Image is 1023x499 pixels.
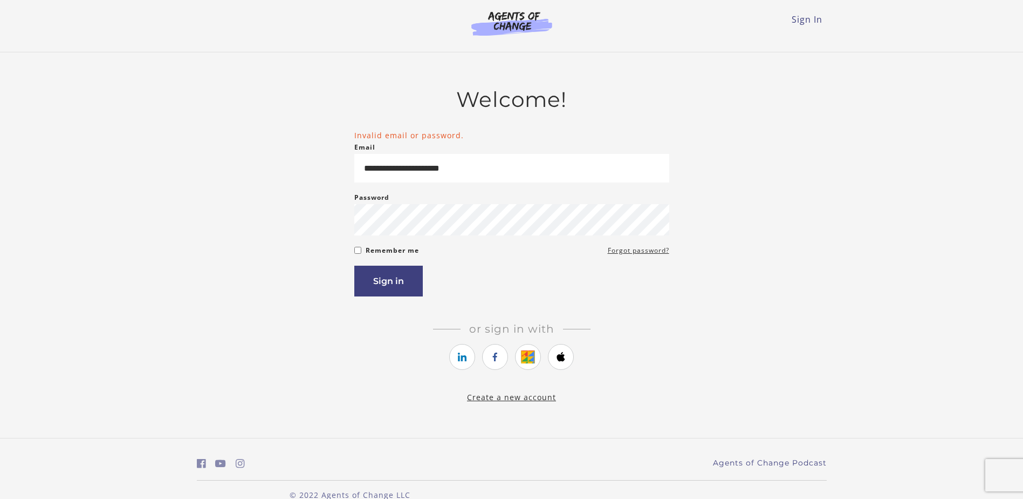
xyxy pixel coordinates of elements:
[215,456,226,471] a: https://www.youtube.com/c/AgentsofChangeTestPrepbyMeaganMitchell (Open in a new window)
[354,266,423,296] button: Sign in
[713,457,827,469] a: Agents of Change Podcast
[354,191,389,204] label: Password
[449,344,475,370] a: https://courses.thinkific.com/users/auth/linkedin?ss%5Breferral%5D=&ss%5Buser_return_to%5D=&ss%5B...
[236,458,245,469] i: https://www.instagram.com/agentsofchangeprep/ (Open in a new window)
[197,456,206,471] a: https://www.facebook.com/groups/aswbtestprep (Open in a new window)
[197,458,206,469] i: https://www.facebook.com/groups/aswbtestprep (Open in a new window)
[608,244,669,257] a: Forgot password?
[548,344,574,370] a: https://courses.thinkific.com/users/auth/apple?ss%5Breferral%5D=&ss%5Buser_return_to%5D=&ss%5Bvis...
[792,14,822,25] a: Sign In
[482,344,508,370] a: https://courses.thinkific.com/users/auth/facebook?ss%5Breferral%5D=&ss%5Buser_return_to%5D=&ss%5B...
[460,11,564,36] img: Agents of Change Logo
[354,130,669,141] li: Invalid email or password.
[461,322,563,335] span: Or sign in with
[215,458,226,469] i: https://www.youtube.com/c/AgentsofChangeTestPrepbyMeaganMitchell (Open in a new window)
[515,344,541,370] a: https://courses.thinkific.com/users/auth/google?ss%5Breferral%5D=&ss%5Buser_return_to%5D=&ss%5Bvi...
[366,244,419,257] label: Remember me
[467,392,556,402] a: Create a new account
[354,141,375,154] label: Email
[236,456,245,471] a: https://www.instagram.com/agentsofchangeprep/ (Open in a new window)
[354,87,669,112] h2: Welcome!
